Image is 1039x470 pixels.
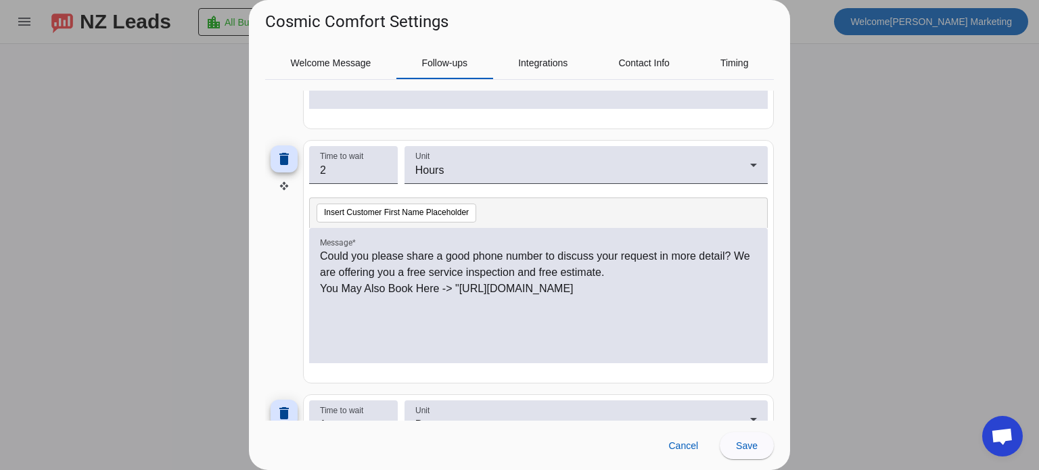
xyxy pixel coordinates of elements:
[320,281,757,297] p: You May Also Book Here -> "[URL][DOMAIN_NAME]
[265,11,448,32] h1: Cosmic Comfort Settings
[720,432,774,459] button: Save
[276,151,292,167] mat-icon: delete
[320,248,757,281] p: Could you please share a good phone number to discuss your request in more detail? We are offerin...
[276,405,292,421] mat-icon: delete
[291,58,371,68] span: Welcome Message
[415,151,430,160] mat-label: Unit
[668,440,698,451] span: Cancel
[415,406,430,415] mat-label: Unit
[320,151,363,160] mat-label: Time to wait
[720,58,749,68] span: Timing
[415,164,444,176] span: Hours
[657,432,709,459] button: Cancel
[982,416,1023,456] div: Open chat
[320,406,363,415] mat-label: Time to wait
[421,58,467,68] span: Follow-ups
[317,204,476,222] button: Insert Customer First Name Placeholder
[518,58,568,68] span: Integrations
[736,440,758,451] span: Save
[415,419,440,430] span: Days
[618,58,670,68] span: Contact Info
